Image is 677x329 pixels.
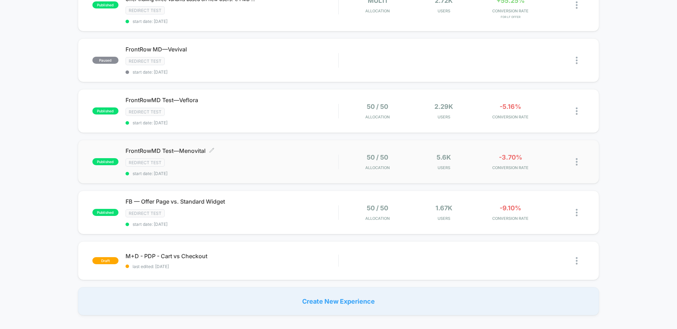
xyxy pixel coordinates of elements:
[365,114,390,119] span: Allocation
[500,204,521,212] span: -9.10%
[126,264,338,269] span: last edited: [DATE]
[576,107,578,115] img: close
[413,216,476,221] span: Users
[499,154,522,161] span: -3.70%
[92,1,118,8] span: published
[126,46,338,53] span: FrontRow MD—Vevival
[500,103,521,110] span: -5.16%
[126,147,338,154] span: FrontRowMD Test—Menovital
[479,8,542,13] span: CONVERSION RATE
[367,103,388,110] span: 50 / 50
[434,103,453,110] span: 2.29k
[365,165,390,170] span: Allocation
[479,216,542,221] span: CONVERSION RATE
[413,165,476,170] span: Users
[365,216,390,221] span: Allocation
[126,222,338,227] span: start date: [DATE]
[92,209,118,216] span: published
[126,209,165,217] span: Redirect Test
[126,57,165,65] span: Redirect Test
[413,8,476,13] span: Users
[413,114,476,119] span: Users
[576,1,578,9] img: close
[365,8,390,13] span: Allocation
[576,209,578,216] img: close
[92,107,118,114] span: published
[126,198,338,205] span: FB — Offer Page vs. Standard Widget
[92,158,118,165] span: published
[126,108,165,116] span: Redirect Test
[479,165,542,170] span: CONVERSION RATE
[479,114,542,119] span: CONVERSION RATE
[126,171,338,176] span: start date: [DATE]
[92,57,118,64] span: paused
[126,120,338,125] span: start date: [DATE]
[367,154,388,161] span: 50 / 50
[479,15,542,19] span: for LF Offer
[126,97,338,104] span: FrontRowMD Test—Veflora
[92,257,118,264] span: draft
[576,158,578,166] img: close
[126,19,338,24] span: start date: [DATE]
[126,253,338,260] span: M+D - PDP - Cart vs Checkout
[435,204,452,212] span: 1.67k
[126,6,165,14] span: Redirect Test
[367,204,388,212] span: 50 / 50
[78,287,599,315] div: Create New Experience
[126,69,338,75] span: start date: [DATE]
[126,159,165,167] span: Redirect Test
[576,57,578,64] img: close
[576,257,578,265] img: close
[437,154,451,161] span: 5.6k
